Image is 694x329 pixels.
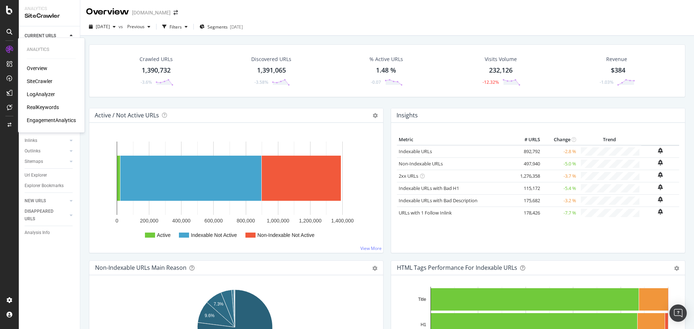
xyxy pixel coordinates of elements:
div: NEW URLS [25,197,46,205]
button: Segments[DATE] [197,21,246,33]
a: Url Explorer [25,172,75,179]
a: EngagementAnalytics [27,117,76,124]
a: Sitemaps [25,158,68,165]
div: bell-plus [658,209,663,215]
div: [DOMAIN_NAME] [132,9,171,16]
h4: Active / Not Active URLs [95,111,159,120]
td: -5.4 % [542,182,578,194]
div: 1,390,732 [142,66,171,75]
text: Title [418,297,427,302]
span: 2025 Aug. 5th [96,23,110,30]
div: Url Explorer [25,172,47,179]
span: Revenue [606,56,627,63]
td: 178,426 [513,207,542,219]
td: -2.8 % [542,145,578,158]
a: View More [360,245,382,251]
a: 2xx URLs [399,173,418,179]
a: Outlinks [25,147,68,155]
a: RealKeywords [27,104,59,111]
td: 115,172 [513,182,542,194]
div: % Active URLs [369,56,403,63]
a: Non-Indexable URLs [399,160,443,167]
a: Analysis Info [25,229,75,237]
div: HTML Tags Performance for Indexable URLs [397,264,517,271]
span: Previous [124,23,145,30]
text: 1,400,000 [331,218,354,224]
div: -3.58% [254,79,268,85]
td: 175,682 [513,194,542,207]
text: Indexable Not Active [191,232,237,238]
div: bell-plus [658,196,663,202]
button: Previous [124,21,153,33]
div: bell-plus [658,184,663,190]
td: 892,792 [513,145,542,158]
svg: A chart. [95,134,377,247]
text: Non-Indexable Not Active [257,232,314,238]
div: Crawled URLs [140,56,173,63]
span: vs [119,23,124,30]
div: Explorer Bookmarks [25,182,64,190]
div: Discovered URLs [251,56,291,63]
text: H1 [421,322,427,327]
text: 1,200,000 [299,218,321,224]
span: $384 [611,66,625,74]
div: [DATE] [230,24,243,30]
td: -7.7 % [542,207,578,219]
div: -3.6% [141,79,152,85]
div: Outlinks [25,147,40,155]
div: 232,126 [489,66,513,75]
div: 1,391,065 [257,66,286,75]
div: bell-plus [658,172,663,178]
div: Visits Volume [485,56,517,63]
a: Explorer Bookmarks [25,182,75,190]
div: Analytics [25,6,74,12]
text: 1,000,000 [267,218,289,224]
div: Analysis Info [25,229,50,237]
div: DISAPPEARED URLS [25,208,61,223]
div: Sitemaps [25,158,43,165]
button: [DATE] [86,21,119,33]
th: Change [542,134,578,145]
button: Filters [159,21,190,33]
a: CURRENT URLS [25,32,68,40]
td: -5.0 % [542,157,578,170]
div: gear [372,266,377,271]
text: 0 [116,218,119,224]
text: 7.3% [214,302,224,307]
div: Open Intercom Messenger [669,304,687,322]
text: 600,000 [205,218,223,224]
a: Indexable URLs with Bad Description [399,197,477,204]
div: -0.07 [371,79,381,85]
a: SiteCrawler [27,78,52,85]
div: 1.48 % [376,66,396,75]
a: Indexable URLs [399,148,432,155]
a: Overview [27,65,47,72]
div: Inlinks [25,137,37,144]
div: Non-Indexable URLs Main Reason [95,264,187,271]
text: 9.6% [205,313,215,318]
div: gear [674,266,679,271]
th: # URLS [513,134,542,145]
span: Segments [207,24,228,30]
div: Analytics [27,47,76,53]
div: Filters [170,24,182,30]
td: -3.7 % [542,170,578,182]
a: NEW URLS [25,197,68,205]
div: -1.03% [600,79,613,85]
text: 800,000 [237,218,255,224]
td: 497,940 [513,157,542,170]
th: Trend [578,134,641,145]
div: -12.32% [483,79,499,85]
div: Overview [86,6,129,18]
div: arrow-right-arrow-left [173,10,178,15]
a: LogAnalyzer [27,91,55,98]
a: URLs with 1 Follow Inlink [399,209,452,216]
div: SiteCrawler [25,12,74,20]
h4: Insights [397,111,418,120]
a: Inlinks [25,137,68,144]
